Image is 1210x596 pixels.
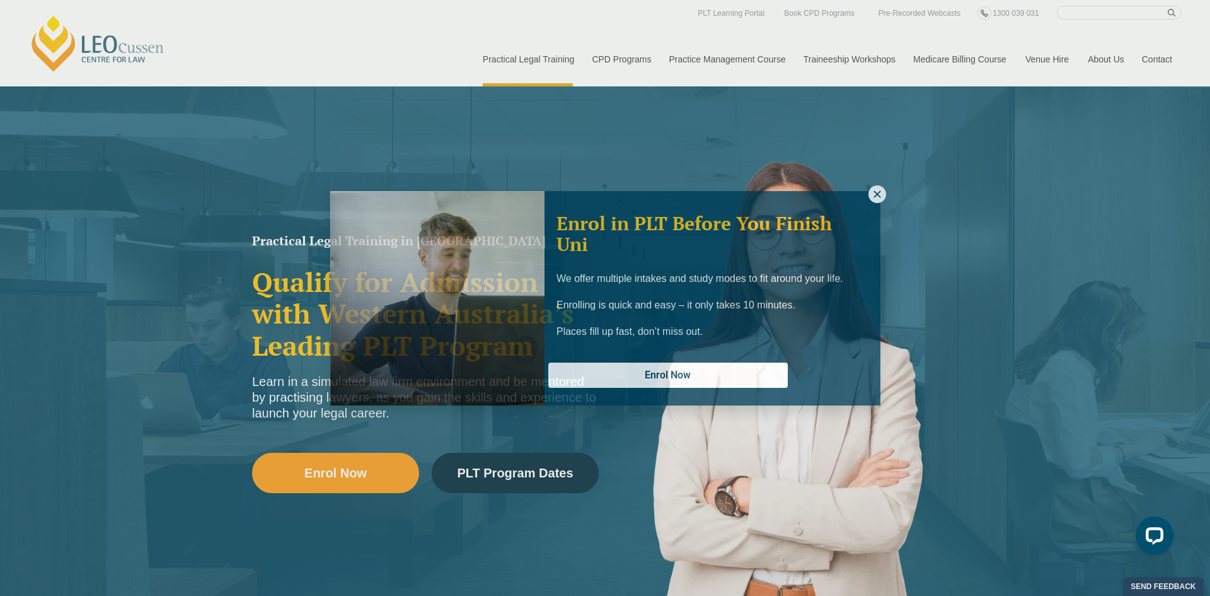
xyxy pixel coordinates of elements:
[1126,511,1178,564] iframe: LiveChat chat widget
[556,326,703,337] span: Places fill up fast, don’t miss out.
[556,211,832,257] span: Enrol in PLT Before You Finish Uni
[868,185,886,203] button: Close
[548,363,788,388] button: Enrol Now
[556,273,843,284] span: We offer multiple intakes and study modes to fit around your life.
[330,191,544,406] img: Woman in yellow blouse holding folders looking to the right and smiling
[556,300,795,310] span: Enrolling is quick and easy – it only takes 10 minutes.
